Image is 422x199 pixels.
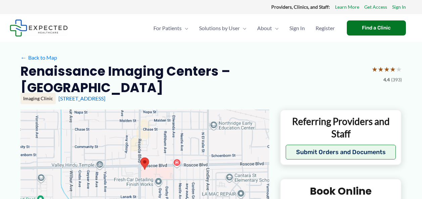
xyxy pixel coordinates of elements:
span: ★ [378,63,384,75]
span: Menu Toggle [240,16,246,40]
a: ←Back to Map [20,53,57,63]
span: About [257,16,272,40]
h2: Book Online [286,185,396,198]
span: ★ [372,63,378,75]
a: Find a Clinic [347,20,406,36]
a: Learn More [335,3,359,11]
span: Menu Toggle [182,16,188,40]
div: Imaging Clinic [20,93,56,104]
a: For PatientsMenu Toggle [148,16,194,40]
a: Register [310,16,340,40]
h2: Renaissance Imaging Centers – [GEOGRAPHIC_DATA] [20,63,366,96]
span: Solutions by User [199,16,240,40]
span: ★ [384,63,390,75]
span: ← [20,54,27,61]
p: Referring Providers and Staff [286,115,396,140]
span: For Patients [153,16,182,40]
a: Solutions by UserMenu Toggle [194,16,252,40]
img: Expected Healthcare Logo - side, dark font, small [10,19,68,37]
span: (393) [391,75,402,84]
a: Sign In [392,3,406,11]
a: AboutMenu Toggle [252,16,284,40]
nav: Primary Site Navigation [148,16,340,40]
strong: Providers, Clinics, and Staff: [271,4,330,10]
span: Menu Toggle [272,16,279,40]
span: ★ [390,63,396,75]
span: ★ [396,63,402,75]
a: Sign In [284,16,310,40]
span: Register [316,16,335,40]
button: Submit Orders and Documents [286,145,396,159]
a: [STREET_ADDRESS] [58,95,105,102]
span: Sign In [289,16,305,40]
span: 4.4 [383,75,390,84]
a: Get Access [364,3,387,11]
